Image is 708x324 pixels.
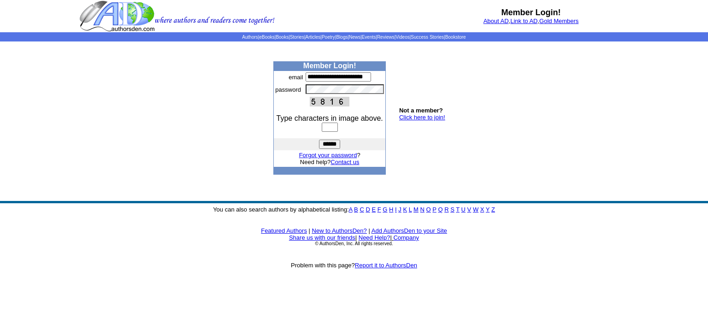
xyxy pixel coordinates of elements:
a: Reviews [377,35,395,40]
a: R [444,206,448,213]
a: Articles [306,35,321,40]
a: U [461,206,466,213]
a: D [366,206,370,213]
b: Not a member? [399,107,443,114]
a: eBooks [259,35,274,40]
a: N [420,206,425,213]
font: © AuthorsDen, Inc. All rights reserved. [315,241,393,246]
font: Type characters in image above. [277,114,383,122]
font: password [275,86,301,93]
a: G [383,206,387,213]
a: Share us with our friends [289,234,355,241]
a: Blogs [336,35,348,40]
font: email [289,74,303,81]
a: Need Help? [359,234,390,241]
a: About AD [484,18,509,24]
a: E [372,206,376,213]
font: | [390,234,419,241]
a: Books [276,35,289,40]
a: Y [486,206,490,213]
a: Stories [290,35,304,40]
font: ? [299,152,360,159]
font: | [355,234,357,241]
a: X [480,206,484,213]
a: Report it to AuthorsDen [355,262,417,269]
a: P [432,206,436,213]
font: You can also search authors by alphabetical listing: [213,206,495,213]
a: C [360,206,364,213]
a: Gold Members [539,18,578,24]
a: Poetry [322,35,335,40]
a: Q [438,206,442,213]
a: Featured Authors [261,227,307,234]
b: Member Login! [501,8,561,17]
a: Company [393,234,419,241]
a: S [450,206,454,213]
a: Authors [242,35,258,40]
a: Success Stories [411,35,444,40]
a: New to AuthorsDen? [312,227,367,234]
a: H [389,206,393,213]
a: News [349,35,360,40]
a: Bookstore [445,35,466,40]
a: T [456,206,460,213]
a: L [409,206,412,213]
a: A [349,206,353,213]
span: | | | | | | | | | | | | [242,35,466,40]
a: Add AuthorsDen to your Site [372,227,447,234]
a: K [403,206,407,213]
a: Contact us [330,159,359,165]
font: , , [484,18,579,24]
a: J [398,206,401,213]
font: Problem with this page? [291,262,417,269]
a: V [467,206,472,213]
a: I [395,206,397,213]
a: B [354,206,358,213]
a: Link to AD [510,18,537,24]
font: | [309,227,310,234]
b: Member Login! [303,62,356,70]
a: Videos [395,35,409,40]
a: O [426,206,431,213]
a: Forgot your password [299,152,357,159]
a: Events [362,35,376,40]
a: Z [491,206,495,213]
img: This Is CAPTCHA Image [310,97,349,106]
font: Need help? [300,159,360,165]
a: M [413,206,419,213]
a: F [378,206,381,213]
a: W [473,206,478,213]
a: Click here to join! [399,114,445,121]
font: | [368,227,370,234]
